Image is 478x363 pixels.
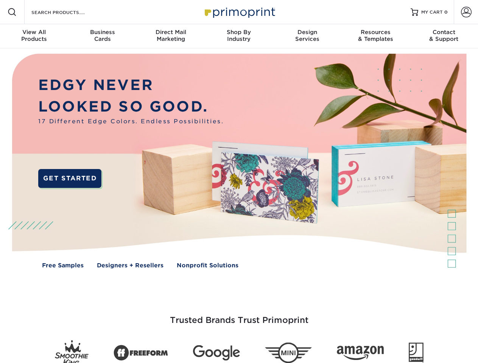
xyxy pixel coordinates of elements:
img: Amazon [337,346,384,360]
a: Contact& Support [410,24,478,48]
span: Business [68,29,136,36]
h3: Trusted Brands Trust Primoprint [18,297,461,334]
a: GET STARTED [38,169,101,188]
span: MY CART [421,9,443,16]
a: Nonprofit Solutions [177,261,238,270]
div: & Support [410,29,478,42]
span: Shop By [205,29,273,36]
span: Direct Mail [137,29,205,36]
a: Free Samples [42,261,84,270]
span: 17 Different Edge Colors. Endless Possibilities. [38,117,224,126]
a: Resources& Templates [341,24,409,48]
div: & Templates [341,29,409,42]
a: Direct MailMarketing [137,24,205,48]
img: Primoprint [201,4,277,20]
img: Goodwill [409,343,424,363]
div: Industry [205,29,273,42]
img: Google [193,345,240,361]
p: EDGY NEVER [38,74,224,96]
div: Services [273,29,341,42]
p: LOOKED SO GOOD. [38,96,224,118]
a: DesignServices [273,24,341,48]
a: Designers + Resellers [97,261,163,270]
span: 0 [444,9,448,15]
span: Design [273,29,341,36]
a: Shop ByIndustry [205,24,273,48]
input: SEARCH PRODUCTS..... [31,8,104,17]
a: BusinessCards [68,24,136,48]
div: Marketing [137,29,205,42]
span: Resources [341,29,409,36]
span: Contact [410,29,478,36]
div: Cards [68,29,136,42]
